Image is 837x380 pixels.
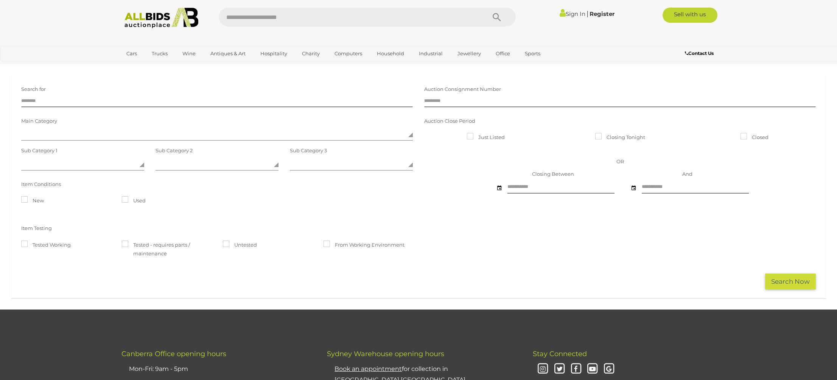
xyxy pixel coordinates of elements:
i: Facebook [569,363,583,376]
i: Twitter [553,363,566,376]
a: Computers [330,47,367,60]
span: Stay Connected [533,350,587,358]
label: Item Testing [21,224,52,233]
label: And [682,170,692,178]
a: Contact Us [685,49,716,58]
label: Just Listed [467,133,505,142]
button: Search Now [765,274,816,290]
u: Book an appointment [334,365,402,372]
label: Sub Category 2 [156,146,193,155]
a: Wine [177,47,201,60]
i: Instagram [537,363,550,376]
label: Auction Consignment Number [424,85,501,94]
label: Untested [223,241,257,249]
label: Tested - requires parts / maintenance [122,241,211,258]
a: Register [590,10,615,17]
button: Search [478,8,516,27]
a: Charity [297,47,325,60]
li: Mon-Fri: 9am - 5pm [127,362,308,377]
b: Contact Us [685,50,714,56]
label: OR [616,157,624,166]
label: Sub Category 3 [290,146,327,155]
label: Used [122,196,146,205]
a: Jewellery [453,47,486,60]
a: Sell with us [663,8,717,23]
span: | [587,9,588,18]
a: Trucks [147,47,173,60]
a: Antiques & Art [205,47,250,60]
label: Tested Working [21,241,71,249]
label: Search for [21,85,46,94]
a: Sign In [560,10,585,17]
label: Main Category [21,117,57,125]
a: Cars [121,47,142,60]
label: New [21,196,44,205]
i: Youtube [586,363,599,376]
label: Auction Close Period [424,117,475,125]
a: Household [372,47,409,60]
i: Google [602,363,616,376]
label: Sub Category 1 [21,146,58,155]
a: Industrial [414,47,448,60]
label: Item Conditions [21,180,61,189]
img: Allbids.com.au [120,8,202,28]
label: Closed [741,133,769,142]
a: [GEOGRAPHIC_DATA] [121,60,185,72]
label: Closing Tonight [595,133,645,142]
span: Sydney Warehouse opening hours [327,350,444,358]
label: From Working Environment [324,241,404,249]
a: Hospitality [255,47,292,60]
a: Office [491,47,515,60]
span: Canberra Office opening hours [121,350,226,358]
a: Sports [520,47,545,60]
label: Closing Between [532,170,574,178]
